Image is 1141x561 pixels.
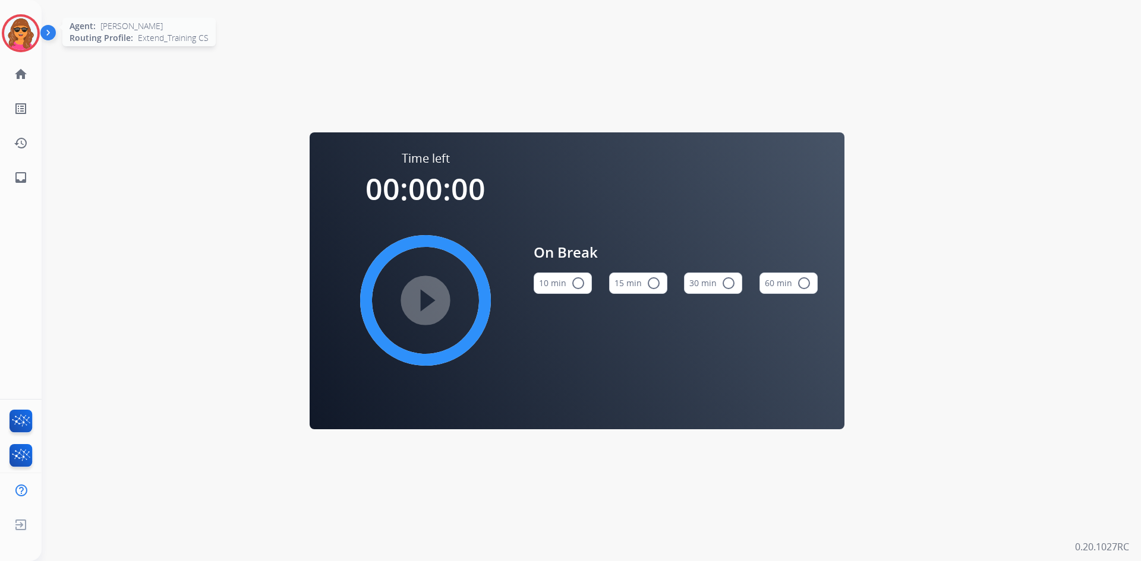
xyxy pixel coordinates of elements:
span: On Break [534,242,818,263]
button: 30 min [684,272,742,294]
mat-icon: history [14,136,28,150]
button: 60 min [759,272,818,294]
p: 0.20.1027RC [1075,540,1129,554]
button: 15 min [609,272,667,294]
mat-icon: list_alt [14,102,28,116]
span: [PERSON_NAME] [100,20,163,32]
span: Time left [402,150,450,167]
span: Extend_Training CS [138,32,209,44]
mat-icon: radio_button_unchecked [797,276,811,290]
span: 00:00:00 [365,169,486,209]
img: avatar [4,17,37,50]
mat-icon: radio_button_unchecked [721,276,736,290]
span: Agent: [70,20,96,32]
mat-icon: radio_button_unchecked [647,276,661,290]
mat-icon: inbox [14,170,28,185]
mat-icon: radio_button_unchecked [571,276,585,290]
span: Routing Profile: [70,32,133,44]
button: 10 min [534,272,592,294]
mat-icon: home [14,67,28,81]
